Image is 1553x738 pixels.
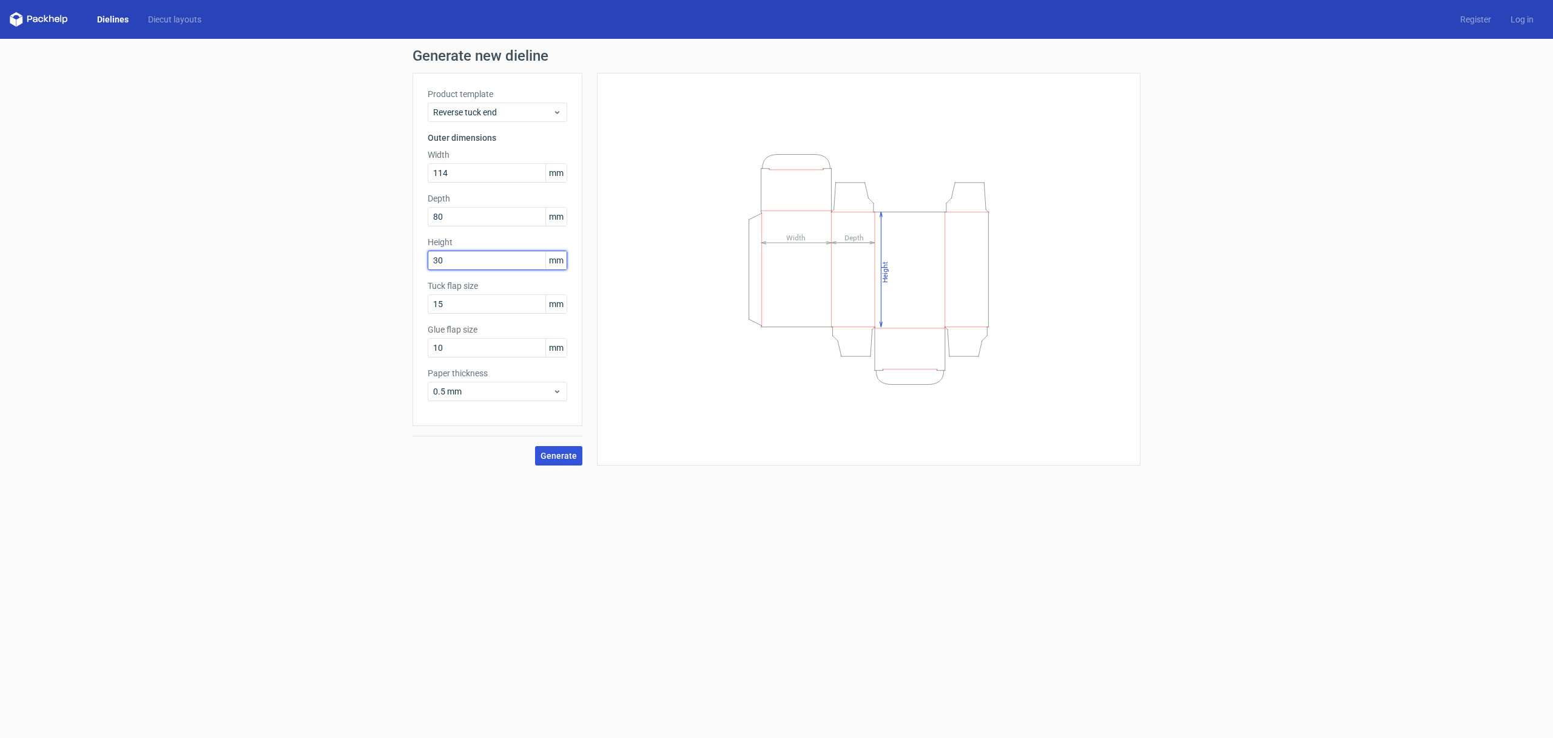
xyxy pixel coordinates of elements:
[428,323,567,336] label: Glue flap size
[844,233,864,242] tspan: Depth
[428,367,567,379] label: Paper thickness
[428,149,567,161] label: Width
[545,164,567,182] span: mm
[786,233,806,242] tspan: Width
[545,251,567,269] span: mm
[87,13,138,25] a: Dielines
[428,236,567,248] label: Height
[1450,13,1501,25] a: Register
[545,208,567,226] span: mm
[545,295,567,313] span: mm
[428,132,567,144] h3: Outer dimensions
[138,13,211,25] a: Diecut layouts
[1501,13,1543,25] a: Log in
[433,106,553,118] span: Reverse tuck end
[428,88,567,100] label: Product template
[541,452,577,460] span: Generate
[535,446,582,465] button: Generate
[428,192,567,205] label: Depth
[881,261,889,282] tspan: Height
[413,49,1140,63] h1: Generate new dieline
[428,280,567,292] label: Tuck flap size
[545,339,567,357] span: mm
[433,385,553,398] span: 0.5 mm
